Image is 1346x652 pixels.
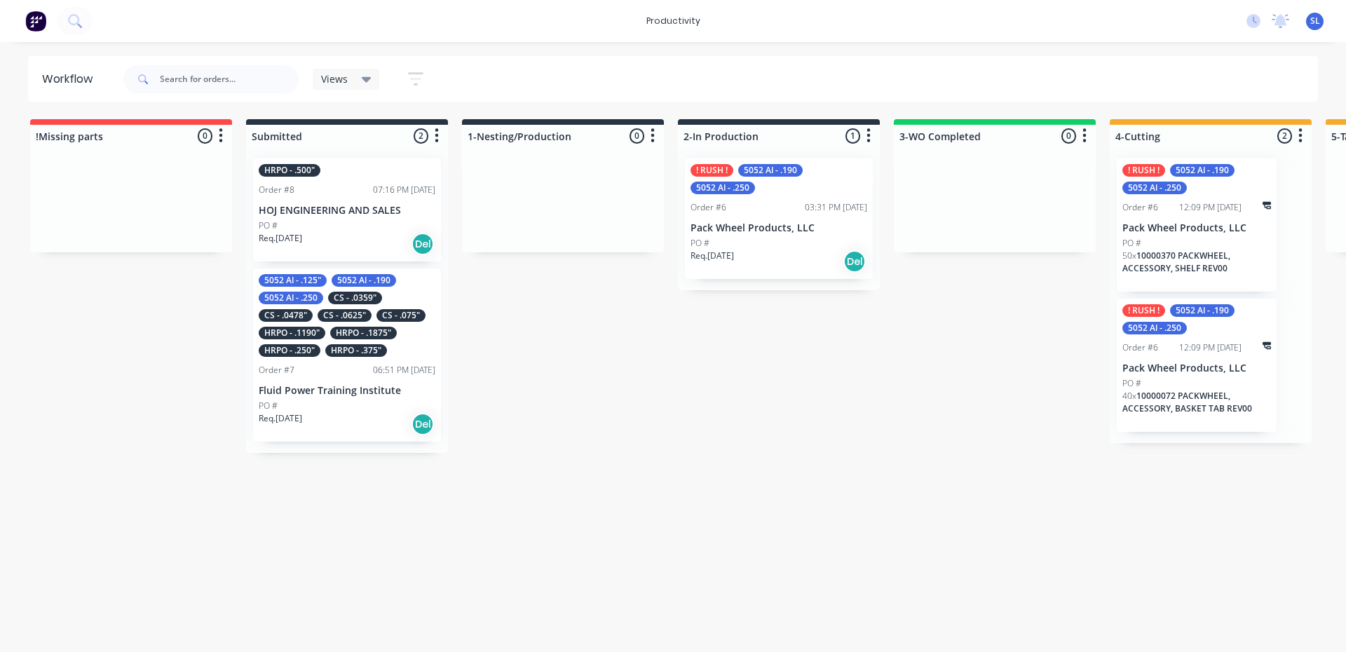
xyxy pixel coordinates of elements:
[1122,341,1158,354] div: Order #6
[1117,158,1277,292] div: ! RUSH !5052 Al - .1905052 Al - .250Order #612:09 PM [DATE]Pack Wheel Products, LLCPO #50x1000037...
[843,250,866,273] div: Del
[1117,299,1277,432] div: ! RUSH !5052 Al - .1905052 Al - .250Order #612:09 PM [DATE]Pack Wheel Products, LLCPO #40x1000007...
[253,158,441,262] div: HRPO - .500"Order #807:16 PM [DATE]HOJ ENGINEERING AND SALESPO #Req.[DATE]Del
[1170,164,1235,177] div: 5052 Al - .190
[1122,250,1230,274] span: 10000370 PACKWHEEL, ACCESSORY, SHELF REV00
[373,184,435,196] div: 07:16 PM [DATE]
[1179,341,1242,354] div: 12:09 PM [DATE]
[321,72,348,86] span: Views
[332,274,396,287] div: 5052 Al - .190
[1122,304,1165,317] div: ! RUSH !
[691,222,867,234] p: Pack Wheel Products, LLC
[691,237,709,250] p: PO #
[1122,390,1252,414] span: 10000072 PACKWHEEL, ACCESSORY, BASKET TAB REV00
[691,164,733,177] div: ! RUSH !
[1122,377,1141,390] p: PO #
[259,309,313,322] div: CS - .0478"
[259,219,278,232] p: PO #
[1122,182,1187,194] div: 5052 Al - .250
[259,274,327,287] div: 5052 Al - .125"
[259,400,278,412] p: PO #
[259,412,302,425] p: Req. [DATE]
[1310,15,1320,27] span: SL
[691,250,734,262] p: Req. [DATE]
[330,327,397,339] div: HRPO - .1875"
[160,65,299,93] input: Search for orders...
[691,201,726,214] div: Order #6
[639,11,707,32] div: productivity
[1179,201,1242,214] div: 12:09 PM [DATE]
[1122,362,1271,374] p: Pack Wheel Products, LLC
[412,233,434,255] div: Del
[1170,304,1235,317] div: 5052 Al - .190
[373,364,435,376] div: 06:51 PM [DATE]
[259,344,320,357] div: HRPO - .250"
[1122,322,1187,334] div: 5052 Al - .250
[259,364,294,376] div: Order #7
[42,71,100,88] div: Workflow
[1122,390,1136,402] span: 40 x
[328,292,382,304] div: CS - .0359"
[685,158,873,279] div: ! RUSH !5052 Al - .1905052 Al - .250Order #603:31 PM [DATE]Pack Wheel Products, LLCPO #Req.[DATE]Del
[1122,164,1165,177] div: ! RUSH !
[259,184,294,196] div: Order #8
[805,201,867,214] div: 03:31 PM [DATE]
[259,327,325,339] div: HRPO - .1190"
[259,164,320,177] div: HRPO - .500"
[259,232,302,245] p: Req. [DATE]
[259,205,435,217] p: HOJ ENGINEERING AND SALES
[412,413,434,435] div: Del
[259,292,323,304] div: 5052 Al - .250
[259,385,435,397] p: Fluid Power Training Institute
[376,309,426,322] div: CS - .075"
[25,11,46,32] img: Factory
[1122,222,1271,234] p: Pack Wheel Products, LLC
[325,344,387,357] div: HRPO - .375"
[253,269,441,442] div: 5052 Al - .125"5052 Al - .1905052 Al - .250CS - .0359"CS - .0478"CS - .0625"CS - .075"HRPO - .119...
[1122,201,1158,214] div: Order #6
[318,309,372,322] div: CS - .0625"
[1122,237,1141,250] p: PO #
[691,182,755,194] div: 5052 Al - .250
[738,164,803,177] div: 5052 Al - .190
[1122,250,1136,262] span: 50 x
